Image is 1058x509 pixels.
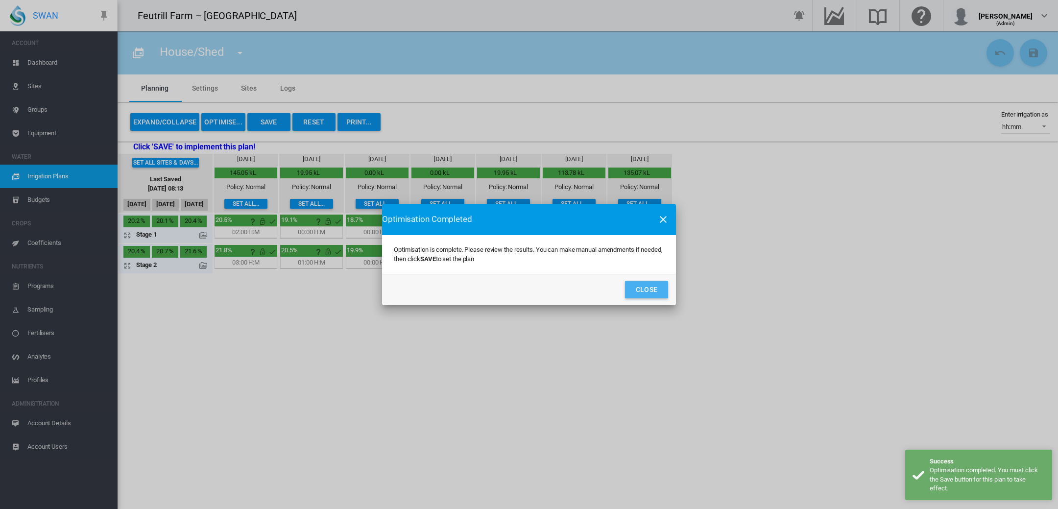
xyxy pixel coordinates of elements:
[653,210,673,229] button: icon-close
[394,245,664,263] p: Optimisation is complete. Please review the results. You can make manual amendments if needed, th...
[625,281,668,298] button: Close
[382,204,676,305] md-dialog: Optimisation is ...
[657,214,669,225] md-icon: icon-close
[420,255,436,263] b: SAVE
[930,466,1045,493] div: Optimisation completed. You must click the Save button for this plan to take effect.
[930,457,1045,466] div: Success
[382,214,472,225] span: Optimisation Completed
